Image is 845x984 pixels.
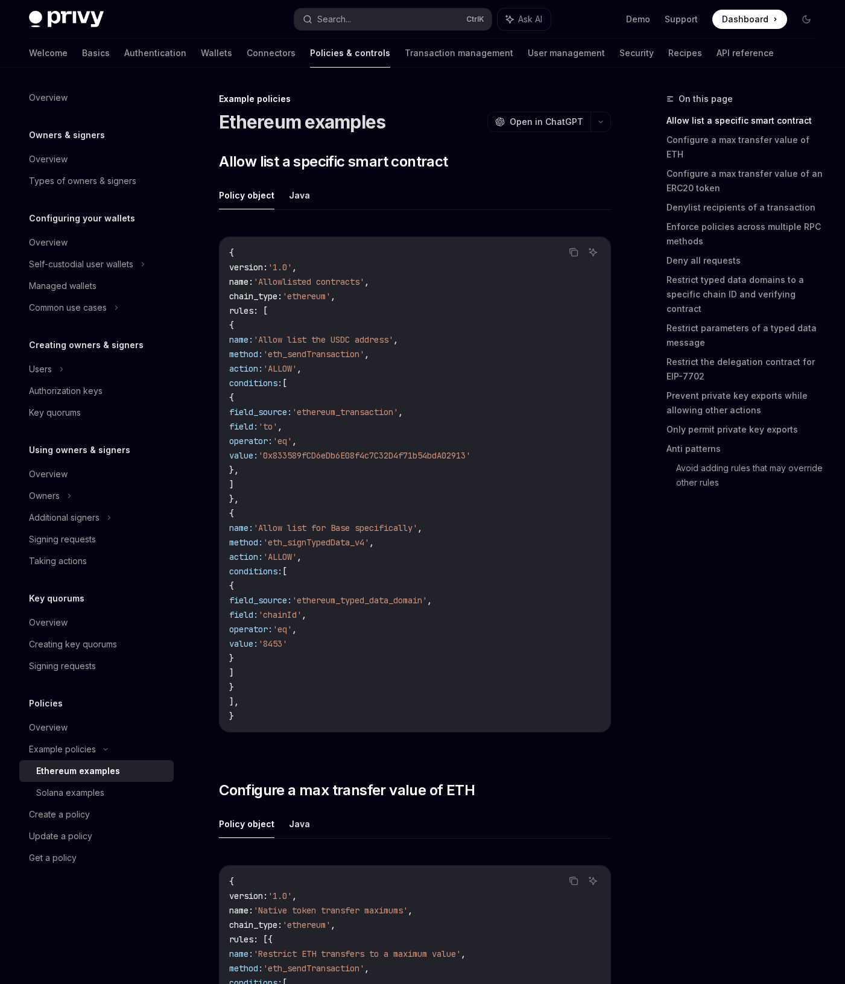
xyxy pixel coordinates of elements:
[297,363,302,374] span: ,
[294,8,491,30] button: Search...CtrlK
[82,39,110,68] a: Basics
[229,934,253,945] span: rules
[717,39,774,68] a: API reference
[29,128,105,142] h5: Owners & signers
[263,349,364,360] span: 'eth_sendTransaction'
[19,612,174,633] a: Overview
[229,378,282,389] span: conditions:
[364,349,369,360] span: ,
[19,782,174,804] a: Solana examples
[666,130,826,164] a: Configure a max transfer value of ETH
[292,624,297,635] span: ,
[666,251,826,270] a: Deny all requests
[19,463,174,485] a: Overview
[364,963,369,974] span: ,
[229,421,258,432] span: field:
[258,421,277,432] span: 'to'
[19,550,174,572] a: Taking actions
[29,851,77,865] div: Get a policy
[566,873,581,889] button: Copy the contents from the code block
[229,566,282,577] span: conditions:
[668,39,702,68] a: Recipes
[229,334,253,345] span: name:
[29,510,100,525] div: Additional signers
[263,551,297,562] span: 'ALLOW'
[229,537,263,548] span: method:
[722,13,768,25] span: Dashboard
[229,450,258,461] span: value:
[19,275,174,297] a: Managed wallets
[282,378,287,389] span: [
[229,905,248,916] span: name
[585,244,601,260] button: Ask AI
[229,638,258,649] span: value:
[797,10,816,29] button: Toggle dark mode
[229,624,273,635] span: operator:
[29,554,87,568] div: Taking actions
[253,905,408,916] span: 'Native token transfer maximums'
[229,595,292,606] span: field_source:
[277,291,282,302] span: :
[29,39,68,68] a: Welcome
[528,39,605,68] a: User management
[289,181,310,209] button: Java
[19,87,174,109] a: Overview
[19,655,174,677] a: Signing requests
[19,380,174,402] a: Authorization keys
[229,890,263,901] span: version
[666,439,826,459] a: Anti patterns
[461,948,466,959] span: ,
[229,522,253,533] span: name:
[364,276,369,287] span: ,
[19,717,174,738] a: Overview
[253,276,364,287] span: 'Allowlisted contracts'
[273,436,292,446] span: 'eq'
[229,305,253,316] span: rules
[29,532,96,547] div: Signing requests
[277,919,282,930] span: :
[29,235,68,250] div: Overview
[19,148,174,170] a: Overview
[229,276,248,287] span: name
[19,170,174,192] a: Types of owners & signers
[29,489,60,503] div: Owners
[398,407,403,417] span: ,
[36,764,120,778] div: Ethereum examples
[487,112,590,132] button: Open in ChatGPT
[282,919,331,930] span: 'ethereum'
[29,696,63,711] h5: Policies
[263,537,369,548] span: 'eth_signTypedData_v4'
[666,217,826,251] a: Enforce policies across multiple RPC methods
[292,595,427,606] span: 'ethereum_typed_data_domain'
[29,362,52,376] div: Users
[229,363,263,374] span: action:
[566,244,581,260] button: Copy the contents from the code block
[229,320,234,331] span: {
[676,459,826,492] a: Avoid adding rules that may override other rules
[666,111,826,130] a: Allow list a specific smart contract
[29,300,107,315] div: Common use cases
[263,363,297,374] span: 'ALLOW'
[277,421,282,432] span: ,
[248,276,253,287] span: :
[666,198,826,217] a: Denylist recipients of a transaction
[518,13,542,25] span: Ask AI
[29,467,68,481] div: Overview
[229,349,263,360] span: method:
[263,963,364,974] span: 'eth_sendTransaction'
[29,591,84,606] h5: Key quorums
[292,407,398,417] span: 'ethereum_transaction'
[297,551,302,562] span: ,
[19,804,174,825] a: Create a policy
[263,262,268,273] span: :
[292,436,297,446] span: ,
[19,847,174,869] a: Get a policy
[253,334,393,345] span: 'Allow list the USDC address'
[229,948,253,959] span: name:
[229,919,277,930] span: chain_type
[317,12,351,27] div: Search...
[29,384,103,398] div: Authorization keys
[510,116,583,128] span: Open in ChatGPT
[229,436,273,446] span: operator:
[36,786,104,800] div: Solana examples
